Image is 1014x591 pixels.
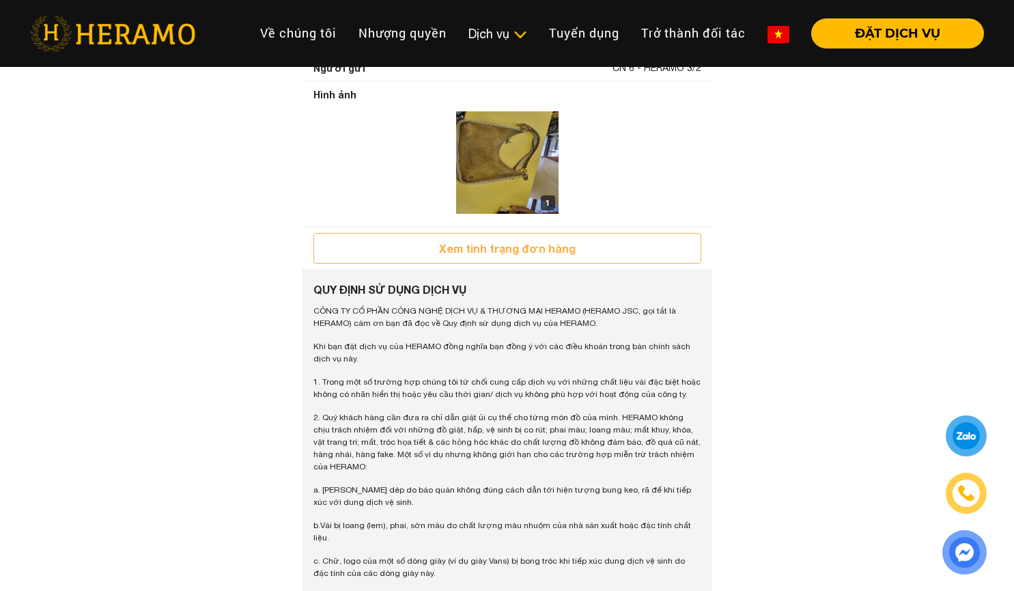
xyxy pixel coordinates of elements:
p: CÔNG TY CỔ PHẦN CÔNG NGHỆ DỊCH VỤ & THƯƠNG MẠI HERAMO (HERAMO JSC, gọi tắt là HERAMO) cảm ơn bạn ... [313,305,701,329]
a: Nhượng quyền [348,18,457,48]
p: Khi bạn đặt dịch vụ của HERAMO đồng nghĩa bạn đồng ý với các điều khoản trong bản chính sách dịch... [313,340,701,365]
a: Trở thành đối tác [630,18,757,48]
div: Người gửi [313,61,365,75]
img: logo [456,111,559,214]
div: 1 [541,195,555,210]
div: CN 6 - HERAMO 3/2 [612,61,701,75]
div: QUY ĐỊNH SỬ DỤNG DỊCH VỤ [313,281,701,298]
img: phone-icon [959,486,974,501]
p: c. Chữ, logo của một số dòng giày (ví dụ giày Vans) bị bong tróc khi tiếp xúc dung dịch vệ sinh d... [313,555,701,579]
button: ĐẶT DỊCH VỤ [811,18,984,49]
img: subToggleIcon [513,28,527,42]
p: 2. Quý khách hàng cần đưa ra chỉ dẫn giặt ủi cụ thể cho từng món đồ của mình. HERAMO không chịu t... [313,411,701,473]
a: ĐẶT DỊCH VỤ [800,27,984,40]
a: Về chúng tôi [249,18,348,48]
img: heramo-logo.png [30,16,195,51]
p: 1. Trong một số trường hợp chúng tôi từ chối cung cấp dịch vụ với những chất liệu vải đặc biệt ho... [313,376,701,400]
img: vn-flag.png [767,26,789,43]
p: b.Vải bị loang (lem), phai, sờn màu do chất lượng màu nhuộm của nhà sản xuất hoặc đặc tính chất l... [313,519,701,544]
a: Tuyển dụng [538,18,630,48]
div: Hình ảnh [313,87,701,102]
div: Dịch vụ [468,25,527,43]
button: Xem tình trạng đơn hàng [313,233,701,264]
p: a. [PERSON_NAME] dép do bảo quản không đúng cách dẫn tới hiện tượng bung keo, rã đế khi tiếp xúc ... [313,484,701,508]
a: phone-icon [948,475,985,512]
